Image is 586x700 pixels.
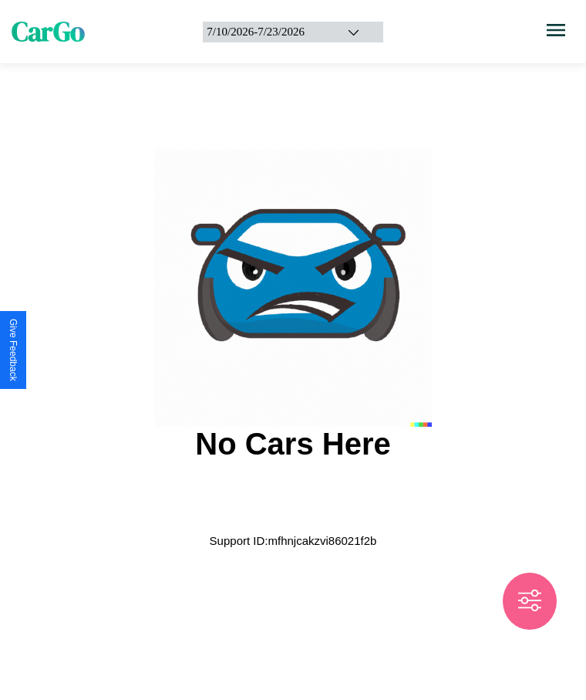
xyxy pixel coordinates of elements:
span: CarGo [12,13,85,50]
p: Support ID: mfhnjcakzvi86021f2b [210,530,377,551]
img: car [154,149,432,427]
div: 7 / 10 / 2026 - 7 / 23 / 2026 [207,25,327,39]
h2: No Cars Here [195,427,390,462]
div: Give Feedback [8,319,19,381]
